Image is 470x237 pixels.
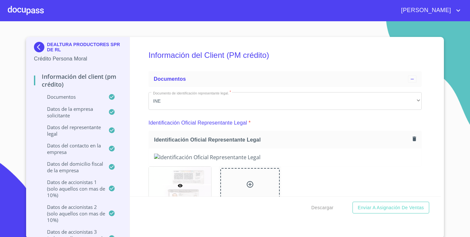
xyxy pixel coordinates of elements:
[311,204,334,212] span: Descargar
[396,5,462,16] button: account of current user
[34,55,122,63] p: Crédito Persona Moral
[396,5,454,16] span: [PERSON_NAME]
[154,136,410,143] span: Identificación Oficial Representante Legal
[154,154,416,161] img: Identificación Oficial Representante Legal
[34,42,47,52] img: Docupass spot blue
[34,179,108,198] p: Datos de accionistas 1 (solo aquellos con mas de 10%)
[34,73,122,88] p: Información del Client (PM crédito)
[149,92,422,110] div: INE
[149,42,422,69] h5: Información del Client (PM crédito)
[34,142,108,155] p: Datos del contacto en la empresa
[34,93,108,100] p: Documentos
[47,42,122,52] p: DEALTURA PRODUCTORES SPR DE RL
[34,161,108,174] p: Datos del domicilio fiscal de la empresa
[149,119,247,127] p: Identificación Oficial Representante Legal
[34,106,108,119] p: Datos de la empresa solicitante
[358,204,424,212] span: Enviar a Asignación de Ventas
[34,124,108,137] p: Datos del representante legal
[154,76,186,82] span: Documentos
[34,204,108,223] p: Datos de accionistas 2 (solo aquellos con mas de 10%)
